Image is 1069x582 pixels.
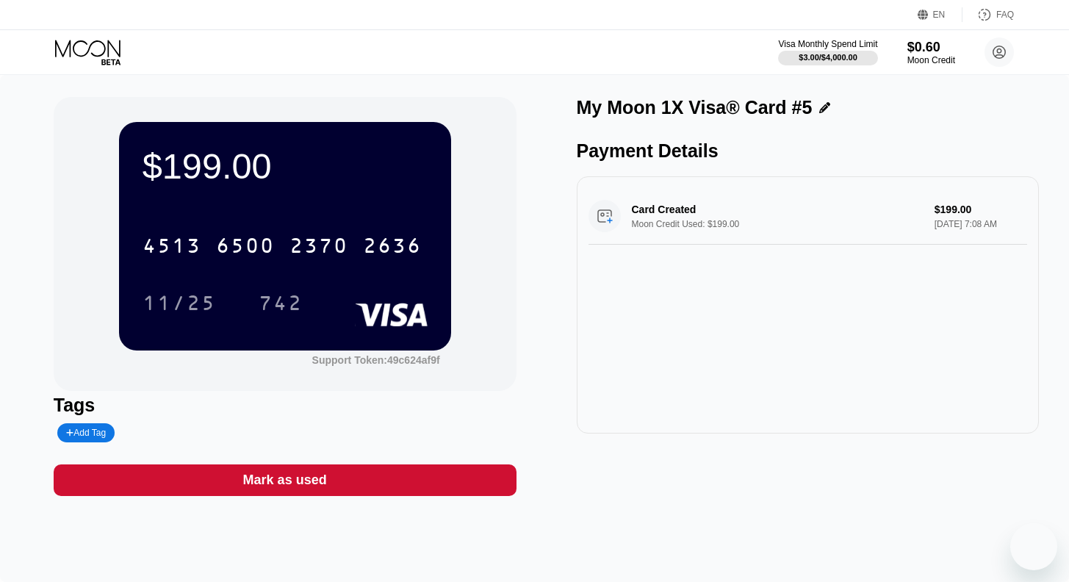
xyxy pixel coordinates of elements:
div: 742 [259,293,303,317]
div: FAQ [996,10,1014,20]
div: Tags [54,395,516,416]
div: 11/25 [143,293,216,317]
div: $3.00 / $4,000.00 [799,53,857,62]
div: EN [918,7,962,22]
div: Add Tag [66,428,106,438]
div: 11/25 [132,284,227,321]
div: Support Token: 49c624af9f [312,354,440,366]
div: 4513650023702636 [134,227,431,264]
div: 2370 [289,236,348,259]
div: $0.60 [907,40,955,55]
div: EN [933,10,946,20]
div: Payment Details [577,140,1040,162]
div: 6500 [216,236,275,259]
div: Mark as used [243,472,327,489]
div: 742 [248,284,314,321]
div: My Moon 1X Visa® Card #5 [577,97,813,118]
div: Support Token:49c624af9f [312,354,440,366]
div: Moon Credit [907,55,955,65]
div: 4513 [143,236,201,259]
div: $0.60Moon Credit [907,40,955,65]
div: Add Tag [57,423,115,442]
iframe: Button to launch messaging window [1010,523,1057,570]
div: $199.00 [143,145,428,187]
div: Mark as used [54,464,516,496]
div: 2636 [363,236,422,259]
div: Visa Monthly Spend Limit$3.00/$4,000.00 [778,39,877,65]
div: Visa Monthly Spend Limit [778,39,877,49]
div: FAQ [962,7,1014,22]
